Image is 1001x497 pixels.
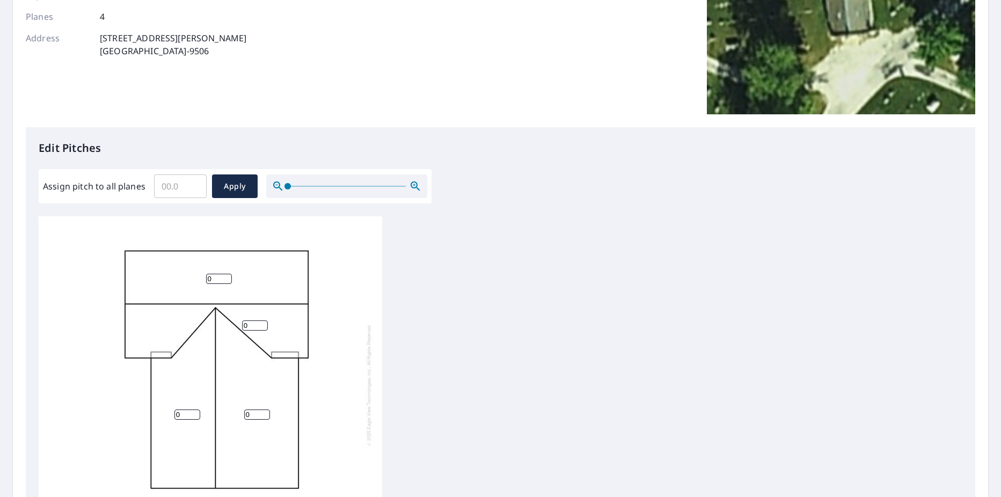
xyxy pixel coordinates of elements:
[212,174,258,198] button: Apply
[100,10,105,23] p: 4
[26,10,90,23] p: Planes
[154,171,207,201] input: 00.0
[221,180,249,193] span: Apply
[100,32,246,57] p: [STREET_ADDRESS][PERSON_NAME] [GEOGRAPHIC_DATA]-9506
[26,32,90,57] p: Address
[43,180,145,193] label: Assign pitch to all planes
[39,140,962,156] p: Edit Pitches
